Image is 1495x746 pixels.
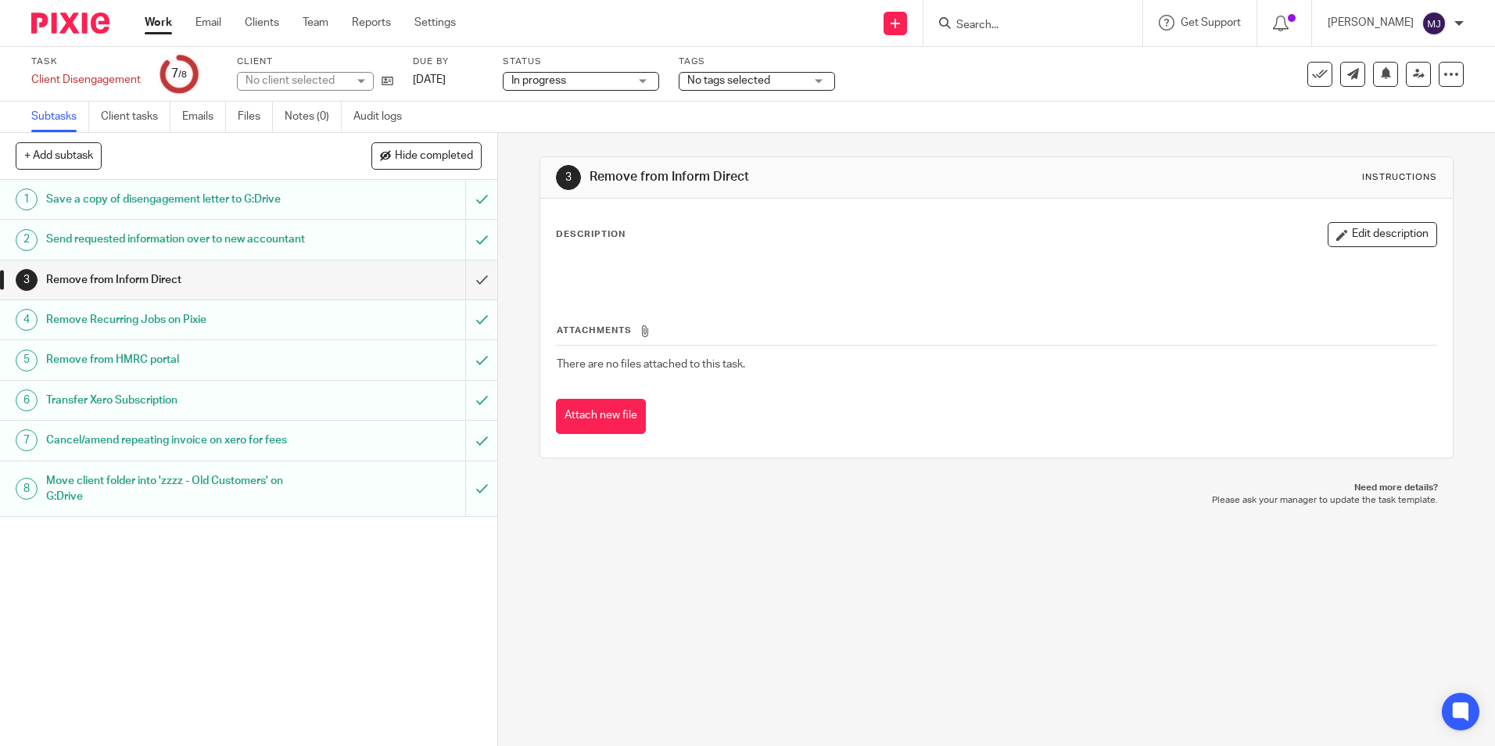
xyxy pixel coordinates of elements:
label: Client [237,56,393,68]
a: Settings [414,15,456,30]
h1: Remove from HMRC portal [46,348,315,371]
div: 8 [16,478,38,500]
img: Pixie [31,13,109,34]
a: Files [238,102,273,132]
button: Attach new file [556,399,646,434]
h1: Send requested information over to new accountant [46,228,315,251]
a: Subtasks [31,102,89,132]
small: /8 [178,70,187,79]
div: 5 [16,350,38,371]
p: Need more details? [555,482,1437,494]
a: Work [145,15,172,30]
div: 4 [16,309,38,331]
a: Clients [245,15,279,30]
div: 7 [16,429,38,451]
h1: Cancel/amend repeating invoice on xero for fees [46,429,315,452]
h1: Remove from Inform Direct [46,268,315,292]
a: Audit logs [353,102,414,132]
label: Tags [679,56,835,68]
img: svg%3E [1422,11,1447,36]
span: [DATE] [413,74,446,85]
a: Notes (0) [285,102,342,132]
button: + Add subtask [16,142,102,169]
a: Client tasks [101,102,170,132]
div: 6 [16,389,38,411]
div: No client selected [246,73,347,88]
div: 7 [171,65,187,83]
p: [PERSON_NAME] [1328,15,1414,30]
div: 3 [16,269,38,291]
div: 3 [556,165,581,190]
h1: Move client folder into 'zzzz - Old Customers' on G:Drive [46,469,315,509]
h1: Remove Recurring Jobs on Pixie [46,308,315,332]
div: Instructions [1362,171,1437,184]
div: 2 [16,229,38,251]
button: Edit description [1328,222,1437,247]
h1: Remove from Inform Direct [590,169,1030,185]
input: Search [955,19,1095,33]
a: Team [303,15,328,30]
label: Task [31,56,141,68]
span: Get Support [1181,17,1241,28]
p: Please ask your manager to update the task template. [555,494,1437,507]
span: No tags selected [687,75,770,86]
h1: Transfer Xero Subscription [46,389,315,412]
h1: Save a copy of disengagement letter to G:Drive [46,188,315,211]
label: Due by [413,56,483,68]
span: There are no files attached to this task. [557,359,745,370]
div: 1 [16,188,38,210]
p: Description [556,228,626,241]
span: Attachments [557,326,632,335]
a: Emails [182,102,226,132]
button: Hide completed [371,142,482,169]
div: Client Disengagement [31,72,141,88]
span: Hide completed [395,150,473,163]
label: Status [503,56,659,68]
a: Email [195,15,221,30]
a: Reports [352,15,391,30]
span: In progress [511,75,566,86]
